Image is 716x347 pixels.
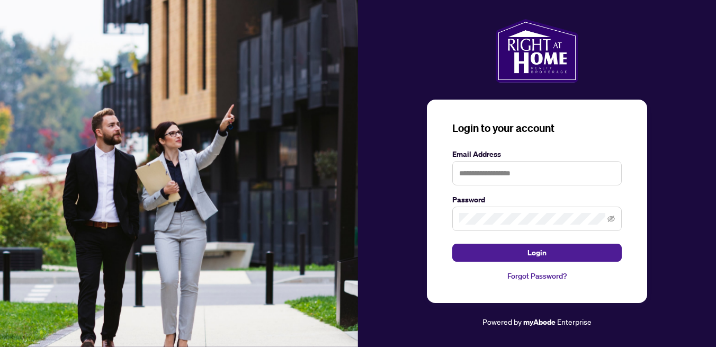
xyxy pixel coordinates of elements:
a: myAbode [523,316,556,328]
button: Login [452,244,622,262]
label: Email Address [452,148,622,160]
img: ma-logo [496,19,578,83]
a: Forgot Password? [452,270,622,282]
span: Login [527,244,547,261]
span: eye-invisible [607,215,615,223]
span: Powered by [482,317,522,326]
label: Password [452,194,622,206]
h3: Login to your account [452,121,622,136]
span: Enterprise [557,317,592,326]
